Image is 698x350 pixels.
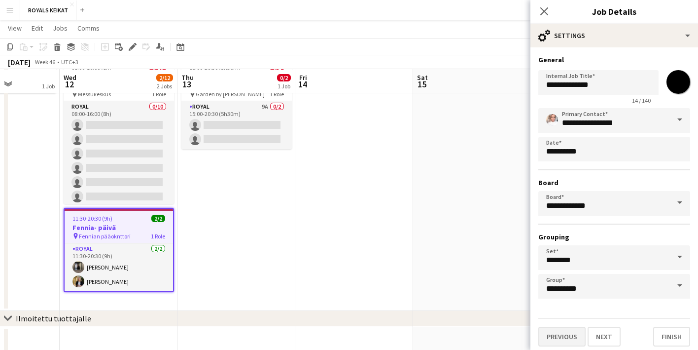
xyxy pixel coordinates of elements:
span: 14 [298,78,307,90]
div: 1 Job [42,82,55,90]
button: Next [588,327,621,347]
span: View [8,24,22,33]
span: Edit [32,24,43,33]
span: Week 46 [33,58,57,66]
div: Settings [530,24,698,47]
span: 2/12 [156,74,173,81]
span: 13 [180,78,194,90]
app-card-role: Royal9A0/215:00-20:30 (5h30m) [181,101,292,149]
button: ROYALS KEIKAT [20,0,76,20]
h3: Grouping [538,233,690,241]
span: 1 Role [151,233,165,240]
a: Comms [73,22,104,35]
span: Sat [417,73,428,82]
span: Garden by [PERSON_NAME] [196,90,265,98]
span: 0/2 [277,74,291,81]
app-job-card: 11:30-20:30 (9h)2/2Fennia- päivä Fennian pääoknttori1 RoleRoyal2/211:30-20:30 (9h)[PERSON_NAME][P... [64,208,174,292]
span: 1 Role [152,90,166,98]
span: Wed [64,73,76,82]
h3: Fennia- päivä [65,223,173,232]
h3: General [538,55,690,64]
span: 2/2 [151,215,165,222]
button: Finish [653,327,690,347]
div: 1 Job [278,82,290,90]
span: 14 / 140 [624,97,659,104]
span: Messukeskus [78,90,111,98]
app-card-role: Royal2/211:30-20:30 (9h)[PERSON_NAME][PERSON_NAME] [65,243,173,291]
a: Jobs [49,22,71,35]
span: 15 [416,78,428,90]
div: [DATE] [8,57,31,67]
app-job-card: 08:00-16:00 (8h)0/10[PERSON_NAME] - Atea Focus 2025 Messukeskus1 RoleRoyal0/1008:00-16:00 (8h) [64,58,174,204]
span: Jobs [53,24,68,33]
span: 1 Role [270,90,284,98]
div: UTC+3 [61,58,78,66]
h3: Job Details [530,5,698,18]
button: Previous [538,327,586,347]
span: 12 [62,78,76,90]
app-card-role: Royal0/1008:00-16:00 (8h) [64,101,174,264]
h3: Board [538,178,690,187]
app-job-card: 15:00-20:30 (5h30m)0/2Mehiläinen TEP 50v syntymäpäiväjuhlat Garden by [PERSON_NAME]1 RoleRoyal9A0... [181,58,292,149]
span: Fennian pääoknttori [79,233,131,240]
span: Comms [77,24,100,33]
a: View [4,22,26,35]
span: Fri [299,73,307,82]
span: Thu [181,73,194,82]
span: 11:30-20:30 (9h) [72,215,112,222]
div: 2 Jobs [157,82,173,90]
a: Edit [28,22,47,35]
div: Ilmoitettu tuottajalle [16,313,91,323]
